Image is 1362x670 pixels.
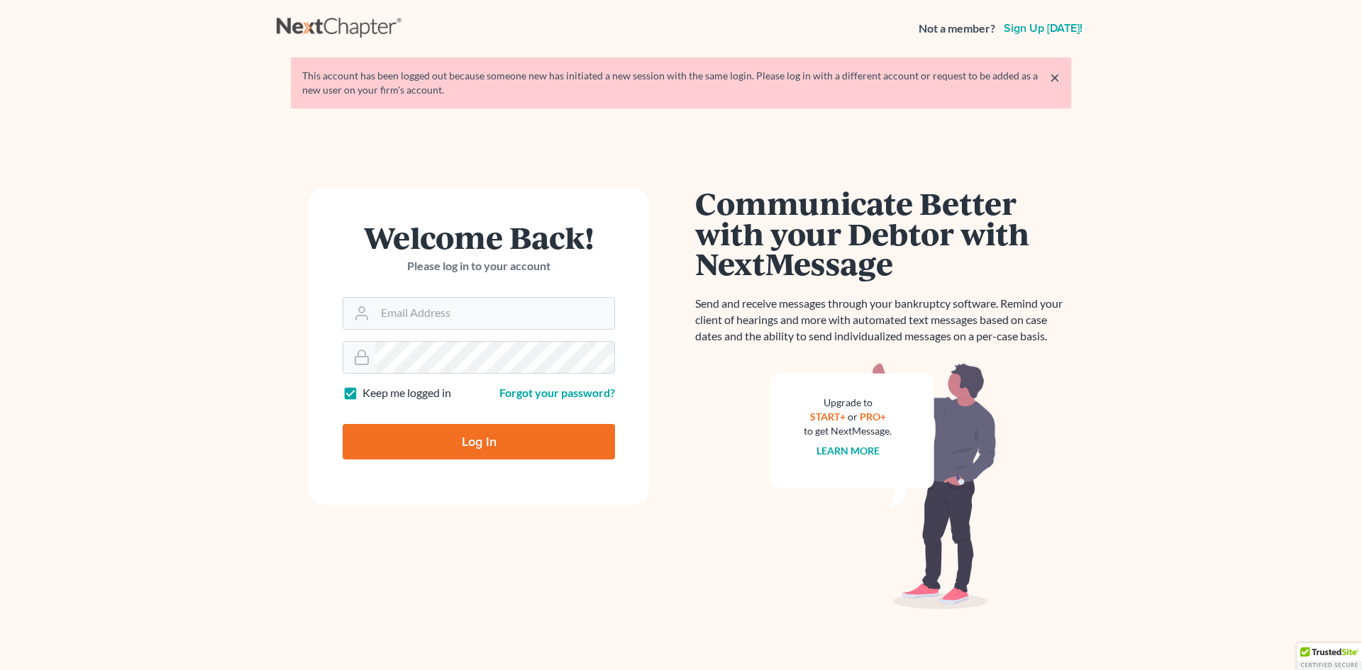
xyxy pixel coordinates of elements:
input: Email Address [375,298,614,329]
div: TrustedSite Certified [1297,643,1362,670]
span: or [848,411,858,423]
div: to get NextMessage. [804,424,892,438]
a: Learn more [816,445,880,457]
label: Keep me logged in [362,385,451,401]
input: Log In [343,424,615,459]
p: Please log in to your account [343,258,615,274]
img: nextmessage_bg-59042aed3d76b12b5cd301f8e5b87938c9018125f34e5fa2b7a6b67550977c72.svg [770,362,997,610]
a: START+ [810,411,846,423]
div: Upgrade to [804,396,892,410]
a: Sign up [DATE]! [1001,23,1085,34]
h1: Welcome Back! [343,222,615,252]
a: Forgot your password? [499,386,615,399]
h1: Communicate Better with your Debtor with NextMessage [695,188,1071,279]
a: × [1050,69,1060,86]
a: PRO+ [860,411,886,423]
p: Send and receive messages through your bankruptcy software. Remind your client of hearings and mo... [695,296,1071,345]
div: This account has been logged out because someone new has initiated a new session with the same lo... [302,69,1060,97]
strong: Not a member? [919,21,995,37]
